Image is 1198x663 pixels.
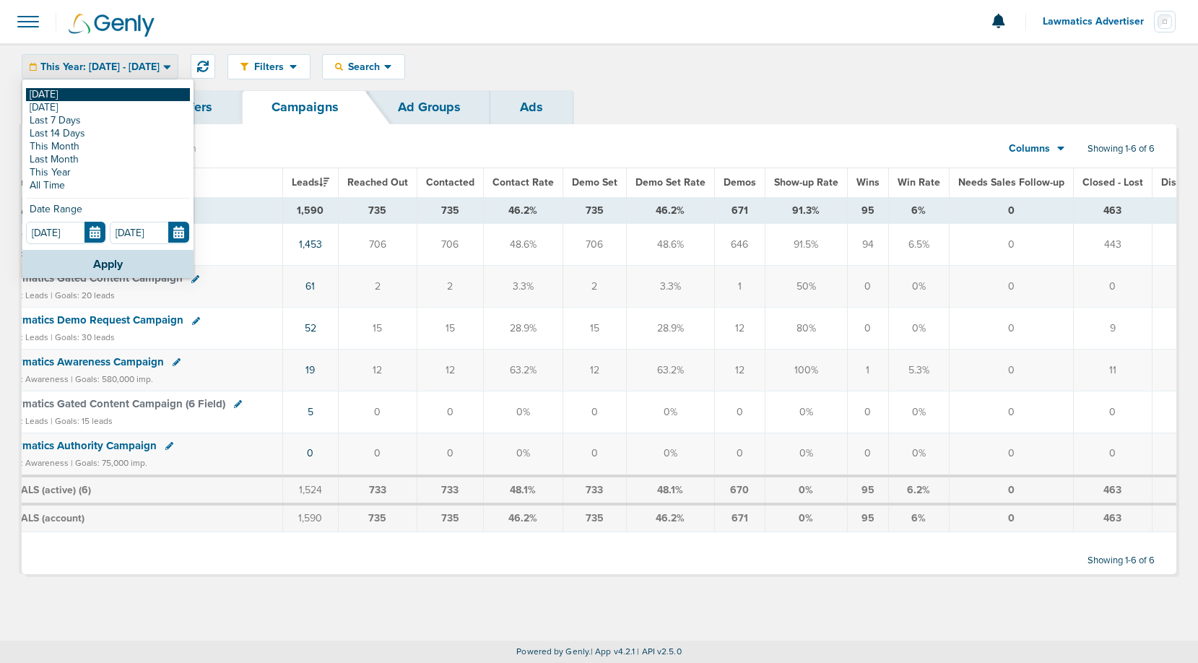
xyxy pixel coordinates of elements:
small: | Goals: 580,000 imp. [71,374,153,384]
td: 3.3% [483,266,563,308]
small: Type: Awareness [2,458,69,468]
a: 61 [305,280,315,292]
td: 3.3% [626,266,714,308]
td: 0 [949,350,1073,391]
td: 91.5% [765,224,847,266]
span: Showing 1-6 of 6 [1088,555,1155,567]
small: Type: Leads [2,290,48,300]
td: 100% [765,350,847,391]
td: 735 [417,197,483,224]
a: Campaigns [242,90,368,124]
td: 15 [338,308,417,350]
td: 0 [847,308,888,350]
td: 0 [949,391,1073,433]
td: 12 [714,308,765,350]
td: 0 [949,308,1073,350]
span: Reached Out [347,176,408,188]
td: 1,524 [282,476,338,505]
small: Type: Leads [2,332,48,342]
td: 735 [563,197,626,224]
span: Demo Set Rate [635,176,706,188]
td: 671 [714,504,765,532]
span: Lawmatics Awareness Campaign [2,355,164,368]
span: Show-up Rate [774,176,838,188]
td: 0 [847,433,888,475]
td: 463 [1073,197,1152,224]
span: | App v4.2.1 [591,646,635,656]
td: 15 [417,308,483,350]
a: 52 [305,322,316,334]
td: 28.9% [483,308,563,350]
td: 15 [563,308,626,350]
td: 0% [888,308,949,350]
a: Offers [146,90,242,124]
td: 28.9% [626,308,714,350]
td: 1,590 [282,504,338,532]
td: 0% [888,391,949,433]
td: 735 [417,504,483,532]
td: 733 [338,476,417,505]
td: 6.5% [888,224,949,266]
small: | Goals: 75,000 imp. [71,458,147,468]
span: Search [343,61,384,73]
small: | Goals: 30 leads [51,332,115,342]
span: Win Rate [898,176,940,188]
td: 0 [949,504,1073,532]
td: 6.2% [888,476,949,505]
td: 0 [338,433,417,475]
span: Needs Sales Follow-up [958,176,1064,188]
span: Leads [292,176,329,188]
td: 95 [847,504,888,532]
img: Genly [69,14,155,37]
td: 5.3% [888,350,949,391]
td: 6% [888,504,949,532]
td: 48.1% [483,476,563,505]
a: [DATE] [26,88,190,101]
td: 0 [949,224,1073,266]
td: 12 [563,350,626,391]
td: 735 [563,504,626,532]
td: 706 [563,224,626,266]
span: Demo Set [572,176,617,188]
td: 0% [765,504,847,532]
span: 6 [82,484,88,496]
td: 706 [338,224,417,266]
td: 12 [714,350,765,391]
td: 2 [338,266,417,308]
a: Last Month [26,153,190,166]
td: 0 [1073,266,1152,308]
td: 12 [338,350,417,391]
td: 0 [563,433,626,475]
span: Contacted [426,176,474,188]
span: Lawmatics Advertiser [1043,17,1154,27]
td: 46.2% [626,197,714,224]
td: 50% [765,266,847,308]
a: This Year [26,166,190,179]
td: 463 [1073,504,1152,532]
td: 48.6% [483,224,563,266]
td: 0% [765,476,847,505]
span: Lawmatics Gated Content Campaign (6 Field) [2,397,225,410]
td: 733 [417,476,483,505]
a: 5 [308,406,313,418]
td: 63.2% [483,350,563,391]
a: All Time [26,179,190,192]
span: Wins [856,176,880,188]
td: 733 [563,476,626,505]
td: 0 [847,391,888,433]
small: | Goals: 20 leads [51,290,115,300]
a: Dashboard [22,90,146,124]
a: Ads [490,90,573,124]
a: 19 [305,364,315,376]
div: Date Range [26,204,190,222]
span: Lawmatics Demo Request Campaign [2,313,183,326]
td: 0 [1073,433,1152,475]
span: Lawmatics Gated Content Campaign [2,272,183,285]
span: Lawmatics Authority Campaign [2,439,157,452]
td: 0% [765,433,847,475]
td: 443 [1073,224,1152,266]
small: Type: Leads [2,416,48,426]
a: [DATE] [26,101,190,114]
td: 63.2% [626,350,714,391]
td: 2 [417,266,483,308]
